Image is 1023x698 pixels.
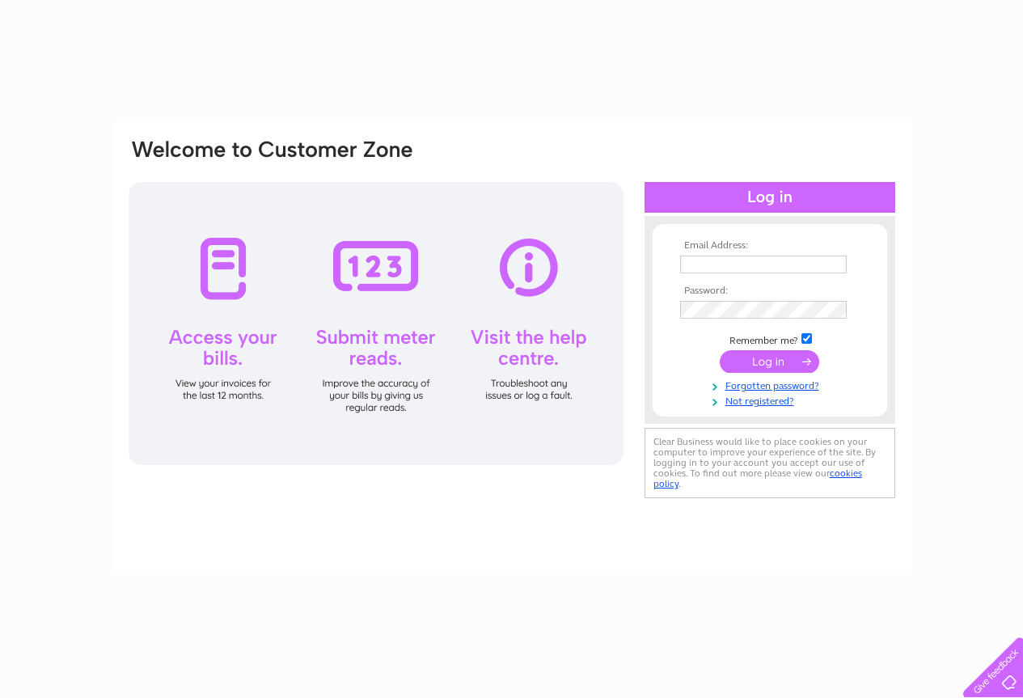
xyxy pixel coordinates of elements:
[676,240,864,252] th: Email Address:
[676,331,864,347] td: Remember me?
[676,286,864,297] th: Password:
[720,350,819,373] input: Submit
[645,428,895,498] div: Clear Business would like to place cookies on your computer to improve your experience of the sit...
[680,392,864,408] a: Not registered?
[653,467,862,489] a: cookies policy
[680,377,864,392] a: Forgotten password?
